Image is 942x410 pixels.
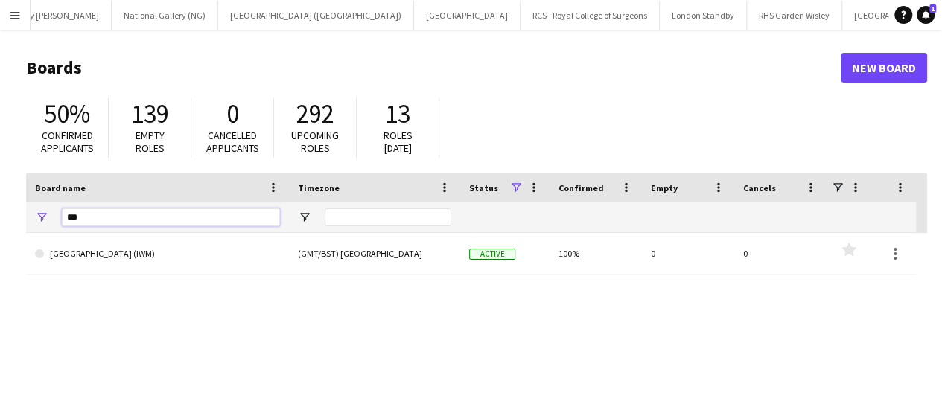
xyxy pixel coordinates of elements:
button: London Standby [660,1,747,30]
button: RCS - Royal College of Surgeons [521,1,660,30]
button: [GEOGRAPHIC_DATA] [414,1,521,30]
span: Cancelled applicants [206,129,259,155]
span: Status [469,182,498,193]
span: 1 [929,4,936,13]
span: Confirmed [558,182,604,193]
span: Active [469,249,515,260]
div: (GMT/BST) [GEOGRAPHIC_DATA] [289,233,460,274]
span: Board name [35,182,86,193]
span: Empty [651,182,678,193]
button: Open Filter Menu [298,211,311,224]
a: New Board [841,53,927,83]
span: 13 [385,97,410,130]
h1: Boards [26,57,841,79]
a: [GEOGRAPHIC_DATA] (IWM) [35,233,280,275]
span: 292 [296,97,334,130]
span: Roles [DATE] [384,129,413,155]
button: [GEOGRAPHIC_DATA] ([GEOGRAPHIC_DATA]) [218,1,414,30]
span: 50% [44,97,90,130]
div: 0 [642,233,734,274]
button: RHS Garden Wisley [747,1,842,30]
span: Cancels [743,182,776,193]
input: Timezone Filter Input [325,208,451,226]
input: Board name Filter Input [62,208,280,226]
span: Upcoming roles [291,129,339,155]
a: 1 [917,6,935,24]
button: Open Filter Menu [35,211,48,224]
span: Timezone [298,182,340,193]
span: 0 [226,97,239,130]
button: National Gallery (NG) [112,1,218,30]
div: 100% [550,233,642,274]
span: Confirmed applicants [41,129,94,155]
div: 0 [734,233,827,274]
span: Empty roles [136,129,165,155]
span: 139 [131,97,169,130]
